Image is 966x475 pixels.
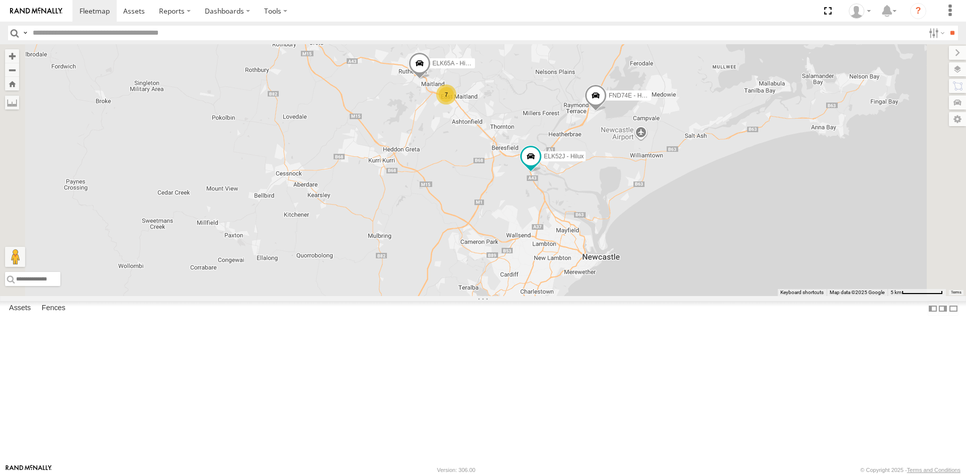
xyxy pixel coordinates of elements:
a: Visit our Website [6,465,52,475]
a: Terms and Conditions [907,467,960,473]
button: Map scale: 5 km per 78 pixels [888,289,946,296]
label: Measure [5,96,19,110]
div: 7 [436,84,456,105]
label: Dock Summary Table to the Right [938,301,948,316]
div: © Copyright 2025 - [860,467,960,473]
span: FND74E - Hilux [609,91,651,99]
button: Keyboard shortcuts [780,289,824,296]
label: Fences [37,302,70,316]
button: Zoom out [5,63,19,77]
span: 5 km [891,290,902,295]
a: Terms (opens in new tab) [951,291,961,295]
button: Zoom in [5,49,19,63]
div: Version: 306.00 [437,467,475,473]
button: Drag Pegman onto the map to open Street View [5,247,25,267]
label: Hide Summary Table [948,301,958,316]
img: rand-logo.svg [10,8,62,15]
span: Map data ©2025 Google [830,290,884,295]
span: ELK52J - Hilux [544,153,584,160]
i: ? [910,3,926,19]
label: Assets [4,302,36,316]
label: Dock Summary Table to the Left [928,301,938,316]
span: ELK65A - Hilux [433,60,473,67]
div: Bec Moran [845,4,874,19]
label: Map Settings [949,112,966,126]
label: Search Query [21,26,29,40]
label: Search Filter Options [925,26,946,40]
button: Zoom Home [5,77,19,90]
